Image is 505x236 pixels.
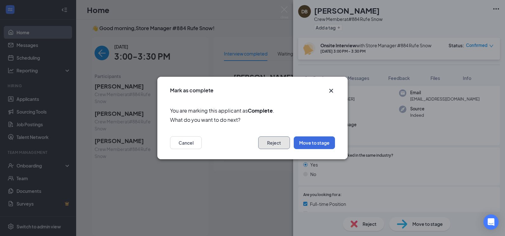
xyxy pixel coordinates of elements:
h3: Mark as complete [170,87,213,94]
button: Close [327,87,335,95]
span: You are marking this applicant as . [170,107,335,115]
svg: Cross [327,87,335,95]
div: Open Intercom Messenger [483,214,499,230]
b: Complete [248,107,273,114]
button: Reject [258,136,290,149]
button: Move to stage [294,136,335,149]
span: What do you want to do next? [170,116,335,124]
button: Cancel [170,136,202,149]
